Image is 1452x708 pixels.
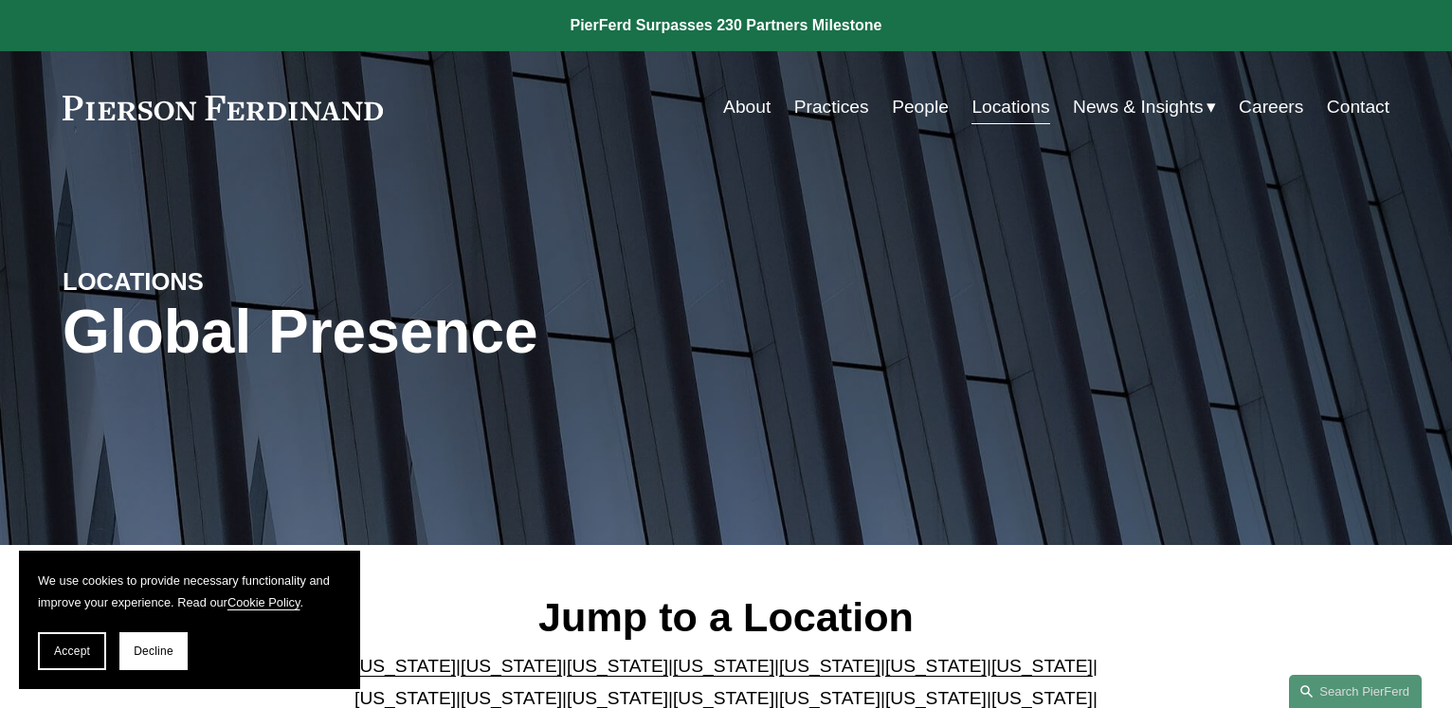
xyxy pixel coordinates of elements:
[38,570,341,613] p: We use cookies to provide necessary functionality and improve your experience. Read our .
[1289,675,1422,708] a: Search this site
[339,592,1114,642] h2: Jump to a Location
[63,298,947,367] h1: Global Presence
[779,688,880,708] a: [US_STATE]
[63,266,394,297] h4: LOCATIONS
[892,89,949,125] a: People
[1073,91,1204,124] span: News & Insights
[54,644,90,658] span: Accept
[673,656,774,676] a: [US_STATE]
[885,688,987,708] a: [US_STATE]
[567,656,668,676] a: [US_STATE]
[227,595,300,609] a: Cookie Policy
[723,89,771,125] a: About
[794,89,869,125] a: Practices
[1239,89,1303,125] a: Careers
[779,656,880,676] a: [US_STATE]
[971,89,1049,125] a: Locations
[567,688,668,708] a: [US_STATE]
[1327,89,1389,125] a: Contact
[354,688,456,708] a: [US_STATE]
[461,656,562,676] a: [US_STATE]
[38,632,106,670] button: Accept
[991,688,1093,708] a: [US_STATE]
[134,644,173,658] span: Decline
[1073,89,1216,125] a: folder dropdown
[354,656,456,676] a: [US_STATE]
[991,656,1093,676] a: [US_STATE]
[19,551,360,689] section: Cookie banner
[673,688,774,708] a: [US_STATE]
[461,688,562,708] a: [US_STATE]
[885,656,987,676] a: [US_STATE]
[119,632,188,670] button: Decline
